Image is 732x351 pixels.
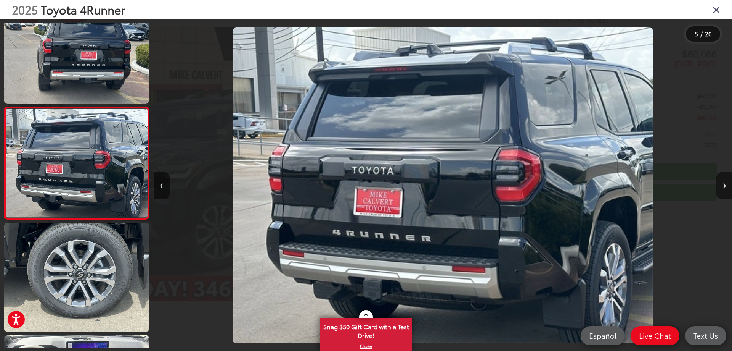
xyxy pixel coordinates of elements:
[585,331,620,340] span: Español
[700,31,703,37] span: /
[631,326,679,345] a: Live Chat
[154,27,731,343] div: 2025 Toyota 4Runner Limited 4
[233,27,653,343] img: 2025 Toyota 4Runner Limited
[581,326,625,345] a: Español
[716,172,732,199] button: Next image
[635,331,675,340] span: Live Chat
[695,29,698,38] span: 5
[705,29,712,38] span: 20
[2,222,151,333] img: 2025 Toyota 4Runner Limited
[154,172,170,199] button: Previous image
[12,1,38,18] span: 2025
[4,109,149,217] img: 2025 Toyota 4Runner Limited
[690,331,722,340] span: Text Us
[41,1,125,18] span: Toyota 4Runner
[321,319,411,342] span: Snag $50 Gift Card with a Test Drive!
[685,326,726,345] a: Text Us
[713,5,720,15] i: Close gallery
